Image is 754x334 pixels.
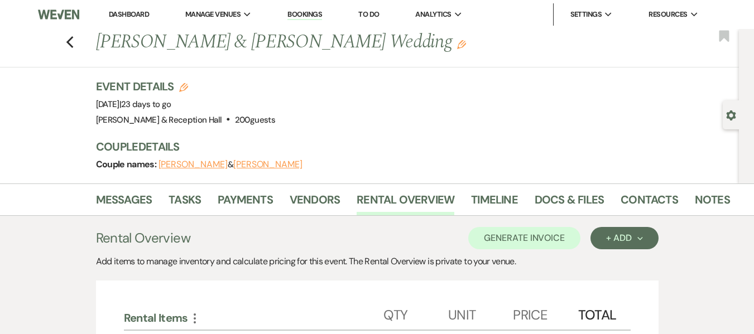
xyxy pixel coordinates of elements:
span: Manage Venues [185,9,241,20]
a: Dashboard [109,9,149,19]
span: 23 days to go [121,99,171,110]
a: Notes [695,191,730,215]
a: Docs & Files [535,191,604,215]
div: Price [513,296,578,330]
button: [PERSON_NAME] [159,160,228,169]
a: Timeline [471,191,518,215]
span: [DATE] [96,99,171,110]
h1: [PERSON_NAME] & [PERSON_NAME] Wedding [96,29,596,56]
img: Weven Logo [38,3,80,26]
span: Couple names: [96,158,159,170]
a: Bookings [287,9,322,20]
a: To Do [358,9,379,19]
span: Settings [570,9,602,20]
a: Rental Overview [357,191,454,215]
a: Tasks [169,191,201,215]
button: Generate Invoice [468,227,580,249]
div: Qty [383,296,448,330]
h3: Couple Details [96,139,721,154]
div: Add items to manage inventory and calculate pricing for this event. The Rental Overview is privat... [96,255,659,268]
h3: Event Details [96,79,275,94]
h3: Rental Overview [96,228,190,248]
a: Vendors [290,191,340,215]
span: Resources [649,9,687,20]
button: Open lead details [726,109,736,120]
span: & [159,159,302,170]
span: | [119,99,171,110]
div: + Add [606,234,642,243]
span: 200 guests [235,114,275,125]
span: Analytics [415,9,451,20]
div: Rental Items [124,311,383,325]
button: + Add [590,227,658,249]
a: Contacts [621,191,678,215]
span: [PERSON_NAME] & Reception Hall [96,114,222,125]
button: [PERSON_NAME] [233,160,302,169]
a: Payments [218,191,273,215]
div: Unit [448,296,513,330]
div: Total [578,296,617,330]
button: Edit [457,39,466,49]
a: Messages [96,191,152,215]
